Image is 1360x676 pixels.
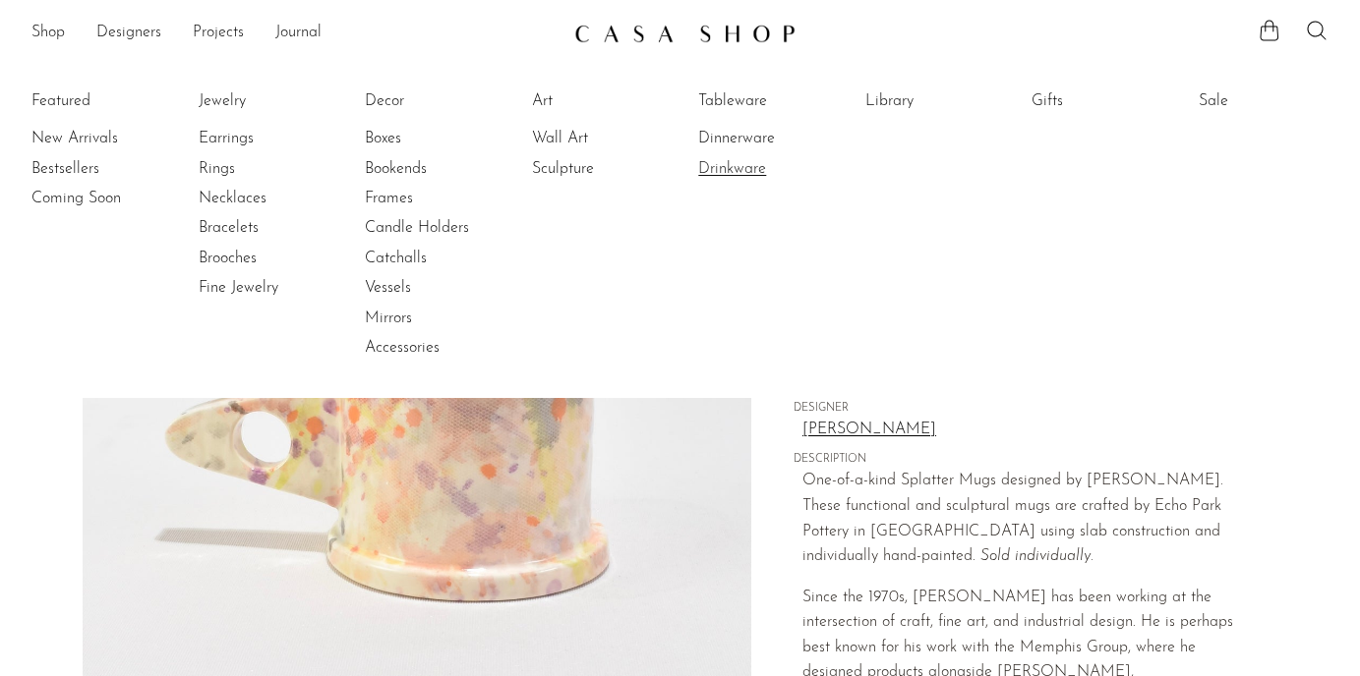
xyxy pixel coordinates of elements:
a: Necklaces [199,188,346,209]
ul: Library [865,86,1013,124]
ul: Featured [31,124,179,213]
ul: Sale [1199,86,1346,124]
a: Bracelets [199,217,346,239]
a: Drinkware [698,158,846,180]
a: [PERSON_NAME] [802,418,1236,443]
a: New Arrivals [31,128,179,149]
a: Fine Jewelry [199,277,346,299]
a: Gifts [1032,90,1179,112]
a: Art [532,90,680,112]
a: Bestsellers [31,158,179,180]
a: Wall Art [532,128,680,149]
a: Sale [1199,90,1346,112]
span: Sold individually. [980,548,1094,564]
ul: Tableware [698,86,846,184]
a: Rings [199,158,346,180]
span: DESIGNER [794,400,1236,418]
a: Jewelry [199,90,346,112]
ul: Decor [365,86,512,364]
span: DESCRIPTION [794,451,1236,469]
a: Mirrors [365,308,512,329]
a: Brooches [199,248,346,269]
a: Earrings [199,128,346,149]
ul: NEW HEADER MENU [31,17,559,50]
span: One-of-a-kind Splatter Mugs designed by [PERSON_NAME]. These functional and sculptural mugs are c... [802,473,1223,564]
a: Shop [31,21,65,46]
ul: Jewelry [199,86,346,304]
a: Vessels [365,277,512,299]
ul: Gifts [1032,86,1179,124]
a: Candle Holders [365,217,512,239]
a: Accessories [365,337,512,359]
a: Dinnerware [698,128,846,149]
a: Projects [193,21,244,46]
a: Catchalls [365,248,512,269]
a: Boxes [365,128,512,149]
a: Bookends [365,158,512,180]
a: Decor [365,90,512,112]
a: Journal [275,21,322,46]
ul: Art [532,86,680,184]
a: Coming Soon [31,188,179,209]
a: Library [865,90,1013,112]
a: Sculpture [532,158,680,180]
a: Tableware [698,90,846,112]
nav: Desktop navigation [31,17,559,50]
a: Designers [96,21,161,46]
a: Frames [365,188,512,209]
